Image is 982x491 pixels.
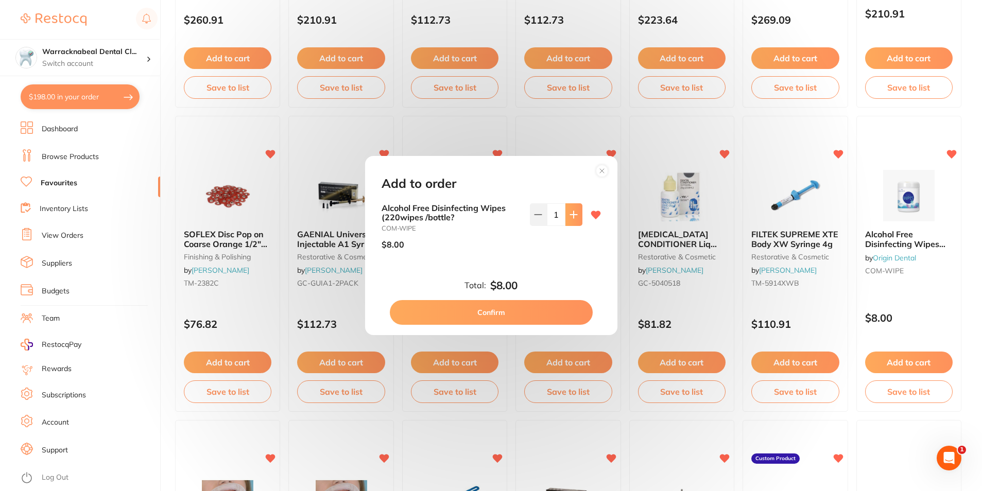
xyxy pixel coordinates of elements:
[382,177,456,191] h2: Add to order
[382,224,522,232] small: COM-WIPE
[382,203,522,222] b: Alcohol Free Disinfecting Wipes (220wipes /bottle?
[382,240,404,249] p: $8.00
[490,279,518,292] b: $8.00
[937,446,961,470] iframe: Intercom live chat
[390,300,593,325] button: Confirm
[464,280,486,290] label: Total:
[958,446,966,454] span: 1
